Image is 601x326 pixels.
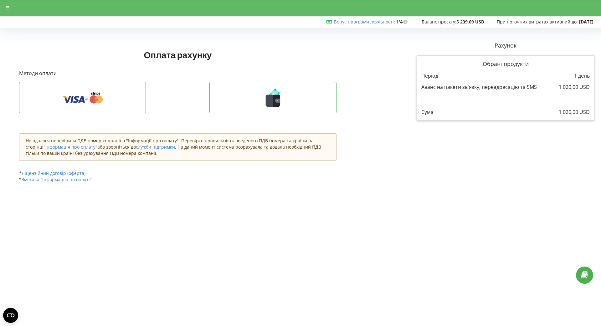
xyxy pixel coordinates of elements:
[396,19,409,25] strong: 1%
[579,19,593,25] strong: [DATE]
[22,170,85,176] a: Ліцензійний договір (оферта)
[422,19,456,25] span: Баланс проєкту:
[334,19,395,25] span: :
[334,19,394,25] a: Бонус програми лояльності
[421,84,590,90] div: Аванс на пакети зв'язку, переадресацію та SMS
[421,109,434,116] p: Сума
[19,70,336,77] p: Методи оплати
[559,84,590,90] div: 1 020,00 USD
[19,133,336,161] div: Не вдалося перевірити ПДВ номер компанії в "Інформації про оплату". Перевірте правильність введен...
[44,144,97,150] a: "Інформація про оплату"
[136,144,175,150] a: служби підтримки
[497,19,578,25] span: При поточних витратах активний до:
[574,72,590,79] p: 1 день
[3,308,18,323] button: Open CMP widget
[559,109,590,116] p: 1 020,00 USD
[456,19,484,25] strong: 5 239,69 USD
[417,42,594,50] p: Рахунок
[19,49,336,60] h1: Оплата рахунку
[421,72,438,79] p: Період
[22,176,92,182] a: Змінити "Інформацію по оплаті"
[421,60,590,68] p: Обрані продукти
